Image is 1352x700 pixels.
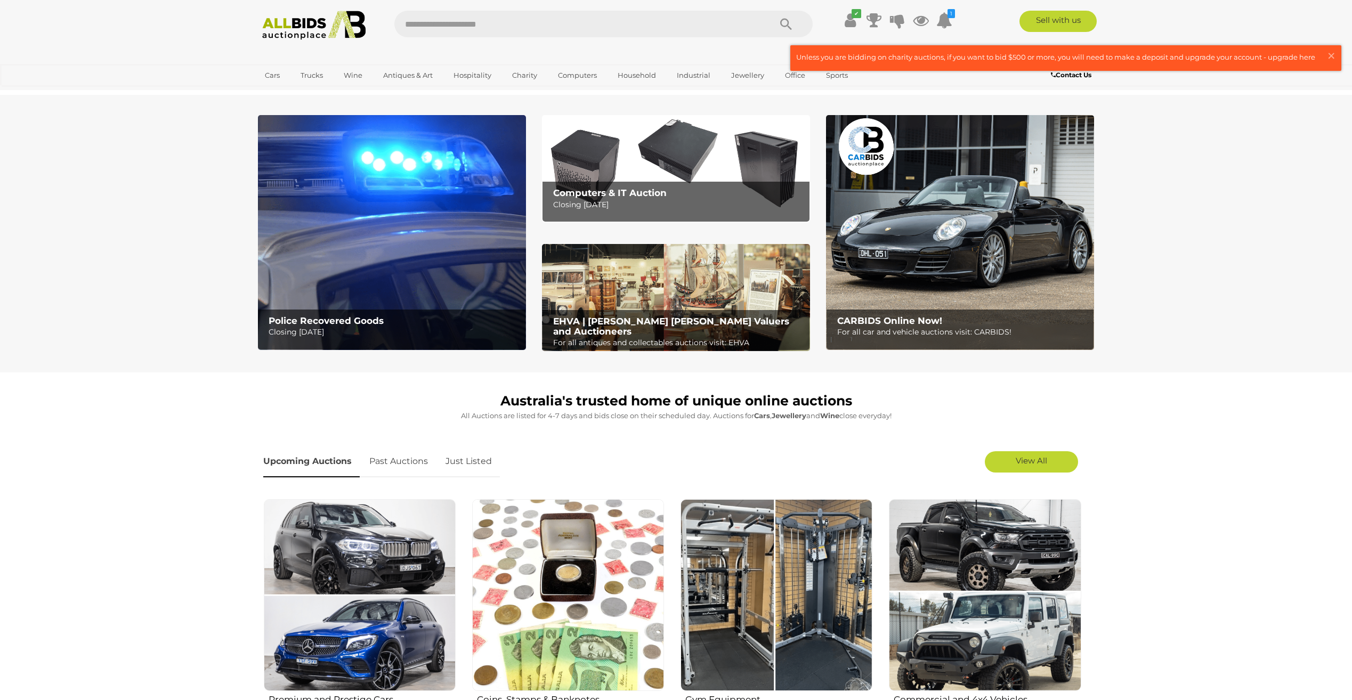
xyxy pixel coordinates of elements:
b: Police Recovered Goods [269,315,384,326]
a: Just Listed [438,446,500,477]
img: Allbids.com.au [256,11,372,40]
img: Gym Equipment [681,499,872,691]
span: View All [1016,455,1047,466]
p: All Auctions are listed for 4-7 days and bids close on their scheduled day. Auctions for , and cl... [263,410,1089,422]
img: Police Recovered Goods [258,115,526,350]
p: For all antiques and collectables auctions visit: EHVA [553,336,804,349]
a: Sports [819,67,855,84]
a: Jewellery [724,67,771,84]
a: Charity [505,67,544,84]
span: × [1326,45,1336,66]
i: ✔ [852,9,861,18]
b: EHVA | [PERSON_NAME] [PERSON_NAME] Valuers and Auctioneers [553,316,789,337]
a: Upcoming Auctions [263,446,360,477]
a: EHVA | Evans Hastings Valuers and Auctioneers EHVA | [PERSON_NAME] [PERSON_NAME] Valuers and Auct... [542,244,810,352]
h1: Australia's trusted home of unique online auctions [263,394,1089,409]
a: Antiques & Art [376,67,440,84]
img: Computers & IT Auction [542,115,810,222]
b: Computers & IT Auction [553,188,667,198]
p: For all car and vehicle auctions visit: CARBIDS! [837,325,1088,339]
a: CARBIDS Online Now! CARBIDS Online Now! For all car and vehicle auctions visit: CARBIDS! [826,115,1094,350]
img: Premium and Prestige Cars [264,499,456,691]
a: View All [985,451,1078,473]
a: Industrial [670,67,717,84]
a: 1 [936,11,952,30]
a: Computers & IT Auction Computers & IT Auction Closing [DATE] [542,115,810,222]
strong: Wine [820,411,839,420]
a: Trucks [294,67,330,84]
a: Sell with us [1019,11,1097,32]
a: Contact Us [1051,69,1094,81]
strong: Cars [754,411,770,420]
a: ✔ [843,11,859,30]
a: Hospitality [447,67,498,84]
img: Coins, Stamps & Banknotes [472,499,664,691]
img: CARBIDS Online Now! [826,115,1094,350]
img: EHVA | Evans Hastings Valuers and Auctioneers [542,244,810,352]
a: Household [611,67,663,84]
p: Closing [DATE] [269,325,520,339]
button: Search [759,11,813,37]
i: 1 [948,9,955,18]
img: Commercial and 4x4 Vehicles [889,499,1081,691]
a: Computers [551,67,604,84]
b: Contact Us [1051,71,1091,79]
a: Wine [337,67,369,84]
a: Cars [258,67,287,84]
b: CARBIDS Online Now! [837,315,942,326]
a: [GEOGRAPHIC_DATA] [258,84,347,102]
strong: Jewellery [772,411,806,420]
p: Closing [DATE] [553,198,804,211]
a: Office [778,67,812,84]
a: Past Auctions [361,446,436,477]
a: Police Recovered Goods Police Recovered Goods Closing [DATE] [258,115,526,350]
